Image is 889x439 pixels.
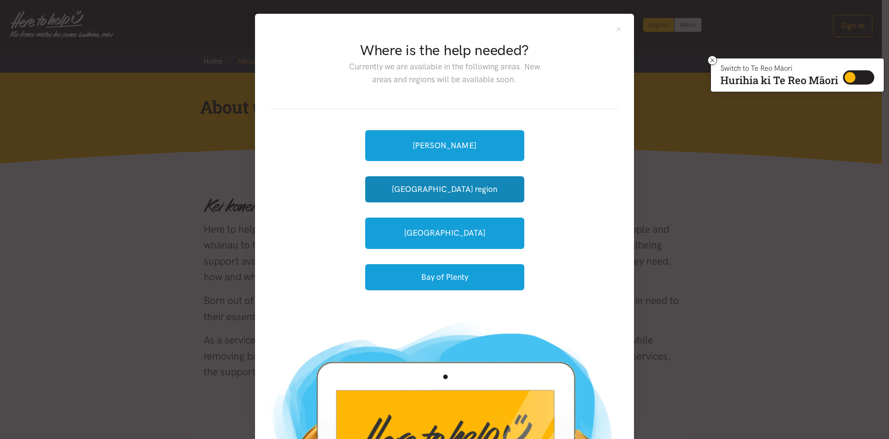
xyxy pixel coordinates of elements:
[720,76,838,85] p: Hurihia ki Te Reo Māori
[365,176,524,202] button: [GEOGRAPHIC_DATA] region
[341,60,547,86] p: Currently we are available in the following areas. New areas and regions will be available soon.
[365,218,524,248] a: [GEOGRAPHIC_DATA]
[365,264,524,290] button: Bay of Plenty
[720,66,838,71] p: Switch to Te Reo Māori
[365,130,524,161] a: [PERSON_NAME]
[615,25,623,33] button: Close
[341,40,547,60] h2: Where is the help needed?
